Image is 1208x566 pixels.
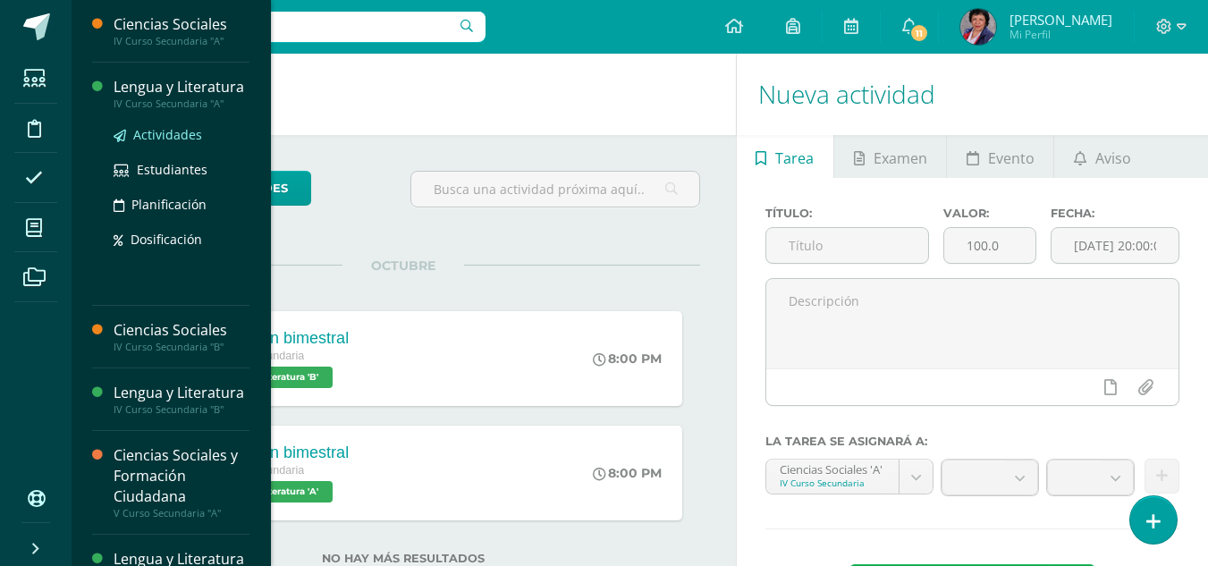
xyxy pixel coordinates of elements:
label: Valor: [943,207,1036,220]
div: Ciencias Sociales [114,14,249,35]
span: Mi Perfil [1009,27,1112,42]
div: Lengua y Literatura [114,383,249,403]
div: Ciencias Sociales [114,320,249,341]
a: Tarea [737,135,833,178]
span: Evento [988,137,1035,180]
div: IV Curso Secundaria "A" [114,97,249,110]
span: Tarea [775,137,814,180]
div: IV Curso Secundaria [780,477,885,489]
div: V Curso Secundaria "A" [114,507,249,520]
span: [PERSON_NAME] [1009,11,1112,29]
a: Planificación [114,194,249,215]
label: No hay más resultados [107,552,700,565]
a: Evento [947,135,1053,178]
a: Ciencias SocialesIV Curso Secundaria "A" [114,14,249,47]
span: Dosificación [131,231,202,248]
div: Lengua y Literatura [114,77,249,97]
span: Actividades [133,126,202,143]
label: Fecha: [1051,207,1179,220]
div: 8:00 PM [593,465,662,481]
h1: Nueva actividad [758,54,1187,135]
a: Lengua y LiteraturaIV Curso Secundaria "B" [114,383,249,416]
span: OCTUBRE [342,258,464,274]
div: Evaluación bimestral [200,329,349,348]
a: Lengua y LiteraturaIV Curso Secundaria "A" [114,77,249,110]
a: Aviso [1054,135,1150,178]
input: Título [766,228,929,263]
img: ebab5680bdde8a5a2c0e517c7f91eff8.png [960,9,996,45]
div: Ciencias Sociales y Formación Ciudadana [114,445,249,507]
div: 8:00 PM [593,351,662,367]
label: Título: [765,207,930,220]
a: Estudiantes [114,159,249,180]
span: Estudiantes [137,161,207,178]
input: Busca una actividad próxima aquí... [411,172,698,207]
a: Ciencias Sociales 'A'IV Curso Secundaria [766,460,933,494]
span: 11 [909,23,929,43]
input: Puntos máximos [944,228,1035,263]
a: Ciencias Sociales y Formación CiudadanaV Curso Secundaria "A" [114,445,249,520]
div: IV Curso Secundaria "B" [114,341,249,353]
a: Actividades [114,124,249,145]
h1: Actividades [93,54,714,135]
div: IV Curso Secundaria "A" [114,35,249,47]
a: Ciencias SocialesIV Curso Secundaria "B" [114,320,249,353]
a: Dosificación [114,229,249,249]
span: Planificación [131,196,207,213]
label: La tarea se asignará a: [765,435,1179,448]
input: Busca un usuario... [83,12,486,42]
a: Examen [834,135,946,178]
div: IV Curso Secundaria "B" [114,403,249,416]
input: Fecha de entrega [1052,228,1178,263]
div: Evaluación bimestral [200,444,349,462]
div: Ciencias Sociales 'A' [780,460,885,477]
span: Aviso [1095,137,1131,180]
span: Examen [874,137,927,180]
